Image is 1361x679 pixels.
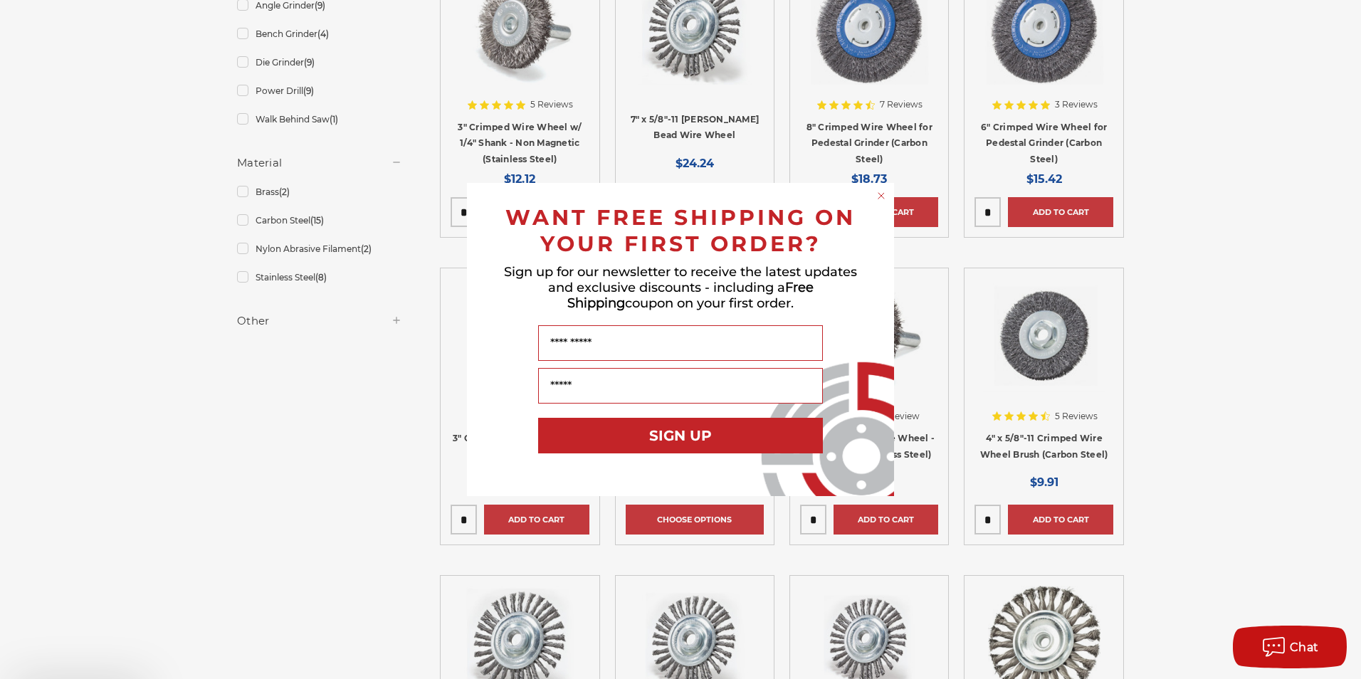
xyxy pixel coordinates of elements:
button: SIGN UP [538,418,823,453]
button: Chat [1233,626,1347,668]
span: WANT FREE SHIPPING ON YOUR FIRST ORDER? [505,204,856,257]
button: Close dialog [874,189,888,203]
span: Sign up for our newsletter to receive the latest updates and exclusive discounts - including a co... [504,264,857,311]
span: Free Shipping [567,280,814,311]
span: Chat [1290,641,1319,654]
